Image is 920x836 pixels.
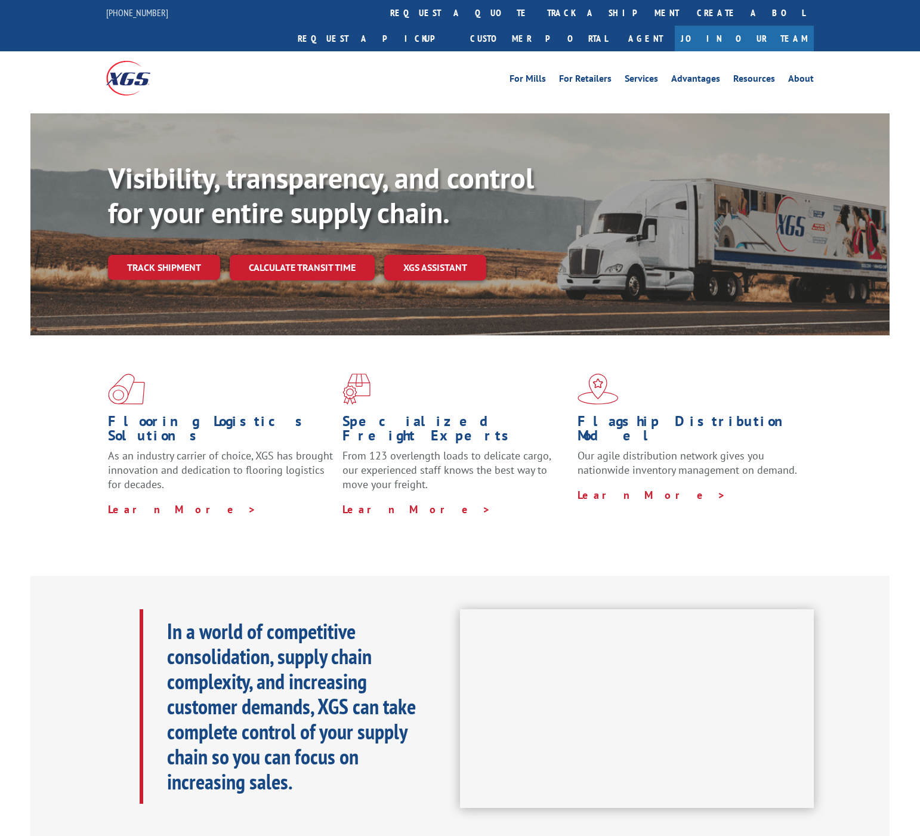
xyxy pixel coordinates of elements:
[578,374,619,405] img: xgs-icon-flagship-distribution-model-red
[559,74,612,87] a: For Retailers
[108,414,334,449] h1: Flooring Logistics Solutions
[578,449,797,477] span: Our agile distribution network gives you nationwide inventory management on demand.
[616,26,675,51] a: Agent
[510,74,546,87] a: For Mills
[342,414,568,449] h1: Specialized Freight Experts
[733,74,775,87] a: Resources
[106,7,168,18] a: [PHONE_NUMBER]
[108,159,534,231] b: Visibility, transparency, and control for your entire supply chain.
[342,502,491,516] a: Learn More >
[289,26,461,51] a: Request a pickup
[460,609,814,809] iframe: XGS Logistics Solutions
[108,255,220,280] a: Track shipment
[675,26,814,51] a: Join Our Team
[342,449,568,502] p: From 123 overlength loads to delicate cargo, our experienced staff knows the best way to move you...
[342,374,371,405] img: xgs-icon-focused-on-flooring-red
[108,502,257,516] a: Learn More >
[578,414,803,449] h1: Flagship Distribution Model
[108,374,145,405] img: xgs-icon-total-supply-chain-intelligence-red
[108,449,333,491] span: As an industry carrier of choice, XGS has brought innovation and dedication to flooring logistics...
[578,488,726,502] a: Learn More >
[625,74,658,87] a: Services
[384,255,486,280] a: XGS ASSISTANT
[788,74,814,87] a: About
[461,26,616,51] a: Customer Portal
[167,617,416,795] b: In a world of competitive consolidation, supply chain complexity, and increasing customer demands...
[671,74,720,87] a: Advantages
[230,255,375,280] a: Calculate transit time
